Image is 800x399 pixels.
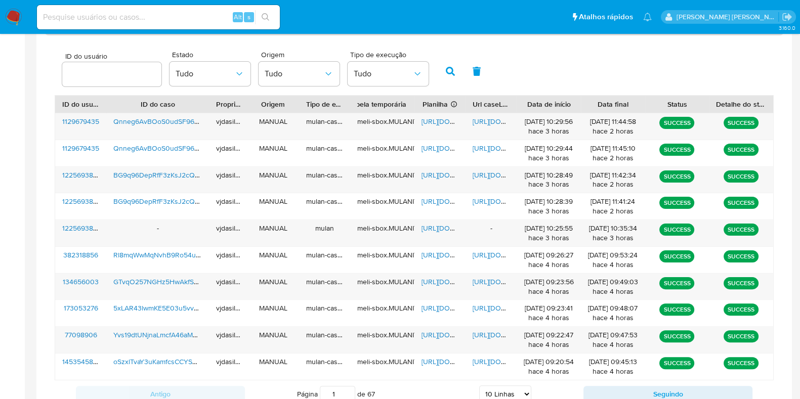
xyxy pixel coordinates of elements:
p: viviane.jdasilva@mercadopago.com.br [677,12,779,22]
span: 3.160.0 [778,24,795,32]
button: search-icon [255,10,276,24]
span: Atalhos rápidos [579,12,633,22]
span: Alt [234,12,242,22]
span: s [247,12,250,22]
input: Pesquise usuários ou casos... [37,11,280,24]
a: Sair [782,12,792,22]
a: Notificações [643,13,652,21]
